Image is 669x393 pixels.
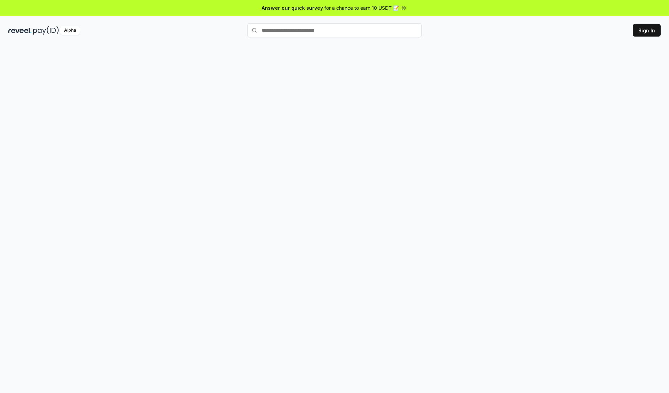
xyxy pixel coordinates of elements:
div: Alpha [60,26,80,35]
span: for a chance to earn 10 USDT 📝 [324,4,399,11]
img: pay_id [33,26,59,35]
img: reveel_dark [8,26,32,35]
button: Sign In [633,24,661,37]
span: Answer our quick survey [262,4,323,11]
